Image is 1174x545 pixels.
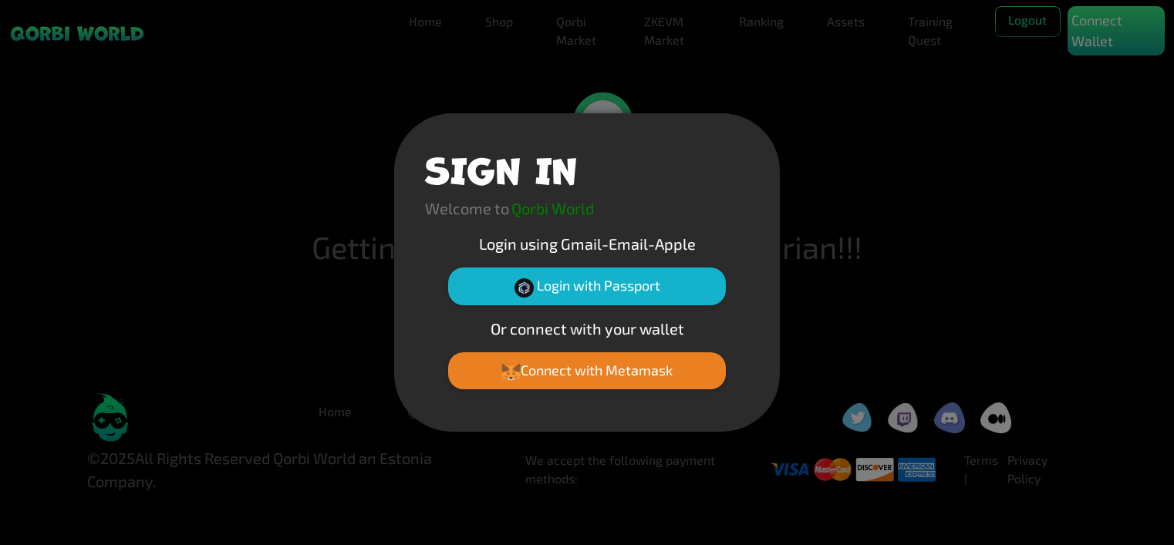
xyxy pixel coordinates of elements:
h1: SIGN IN [425,144,577,190]
p: Qorbi World [511,197,594,220]
p: Welcome to [425,197,509,220]
button: Login with Passport [448,267,726,304]
p: Login using Gmail-Email-Apple [425,232,749,255]
img: Passport Logo [514,278,534,298]
p: Or connect with your wallet [425,317,749,340]
button: Connect with Metamask [448,352,726,389]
